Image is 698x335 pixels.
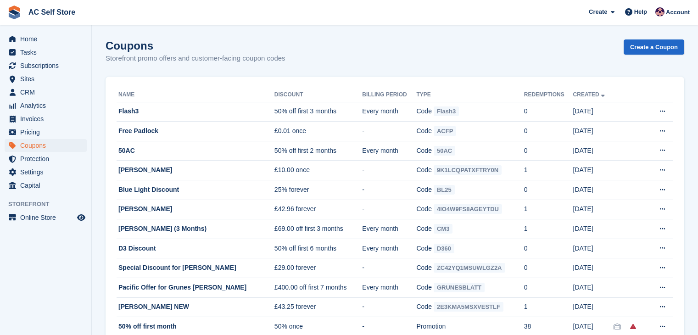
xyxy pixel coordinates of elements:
td: [DATE] [573,102,614,122]
span: 9K1LCQPATXFTRY0N [434,165,502,175]
span: Protection [20,152,75,165]
td: 1 [524,297,573,317]
span: Subscriptions [20,59,75,72]
span: Help [634,7,647,17]
td: Every month [362,141,416,161]
span: Account [666,8,690,17]
td: £43.25 forever [274,297,362,317]
td: - [362,161,416,180]
td: 0 [524,180,573,200]
td: Code [416,297,524,317]
span: 2E3KMA5MSXVESTLF [434,302,503,312]
td: Blue Light Discount [117,180,274,200]
a: Created [573,91,607,98]
td: Code [416,180,524,200]
td: - [362,200,416,219]
td: 0 [524,278,573,298]
span: GRUNESBLATT [434,283,485,292]
td: - [362,122,416,141]
a: menu [5,86,87,99]
td: 1 [524,161,573,180]
span: Invoices [20,112,75,125]
a: menu [5,152,87,165]
a: Create a Coupon [624,39,684,55]
td: Free Padlock [117,122,274,141]
td: Code [416,239,524,258]
a: menu [5,179,87,192]
span: Settings [20,166,75,179]
a: menu [5,46,87,59]
span: Capital [20,179,75,192]
th: Type [416,88,524,102]
span: Analytics [20,99,75,112]
td: Code [416,200,524,219]
h1: Coupons [106,39,285,52]
td: [PERSON_NAME] [117,200,274,219]
td: [DATE] [573,200,614,219]
td: [DATE] [573,161,614,180]
a: menu [5,33,87,45]
a: menu [5,126,87,139]
span: Create [589,7,607,17]
td: £69.00 off first 3 months [274,219,362,239]
td: £29.00 forever [274,258,362,278]
a: menu [5,166,87,179]
a: menu [5,73,87,85]
span: BL25 [434,185,455,195]
a: menu [5,139,87,152]
td: £42.96 forever [274,200,362,219]
a: Preview store [76,212,87,223]
td: 25% forever [274,180,362,200]
th: Name [117,88,274,102]
span: Pricing [20,126,75,139]
span: 50AC [434,146,455,156]
td: Special Discount for [PERSON_NAME] [117,258,274,278]
td: [DATE] [573,219,614,239]
td: [DATE] [573,297,614,317]
td: Code [416,278,524,298]
span: CRM [20,86,75,99]
td: - [362,258,416,278]
a: AC Self Store [25,5,79,20]
span: CM3 [434,224,452,234]
span: Tasks [20,46,75,59]
td: [PERSON_NAME] NEW [117,297,274,317]
span: Online Store [20,211,75,224]
span: ZC42YQ1MSUWLGZ2A [434,263,505,273]
span: 4IO4W9FS8AGEYTDU [434,204,502,214]
td: Code [416,141,524,161]
td: - [362,180,416,200]
span: Coupons [20,139,75,152]
p: Storefront promo offers and customer-facing coupon codes [106,53,285,64]
a: menu [5,59,87,72]
td: D3 Discount [117,239,274,258]
td: Every month [362,239,416,258]
td: 0 [524,239,573,258]
td: 50% off first 2 months [274,141,362,161]
td: 50AC [117,141,274,161]
td: 0 [524,122,573,141]
td: Every month [362,102,416,122]
a: menu [5,112,87,125]
td: Code [416,219,524,239]
td: [PERSON_NAME] [117,161,274,180]
td: Flash3 [117,102,274,122]
td: £0.01 once [274,122,362,141]
td: Code [416,258,524,278]
img: Ted Cox [655,7,664,17]
span: D360 [434,244,454,253]
td: £10.00 once [274,161,362,180]
span: ACFP [434,126,456,136]
a: menu [5,99,87,112]
td: Every month [362,219,416,239]
th: Redemptions [524,88,573,102]
td: [DATE] [573,258,614,278]
td: 50% off first 6 months [274,239,362,258]
td: £400.00 off first 7 months [274,278,362,298]
td: [DATE] [573,278,614,298]
td: - [362,297,416,317]
td: [PERSON_NAME] (3 Months) [117,219,274,239]
span: Storefront [8,200,91,209]
img: stora-icon-8386f47178a22dfd0bd8f6a31ec36ba5ce8667c1dd55bd0f319d3a0aa187defe.svg [7,6,21,19]
td: Pacific Offer for Grunes [PERSON_NAME] [117,278,274,298]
